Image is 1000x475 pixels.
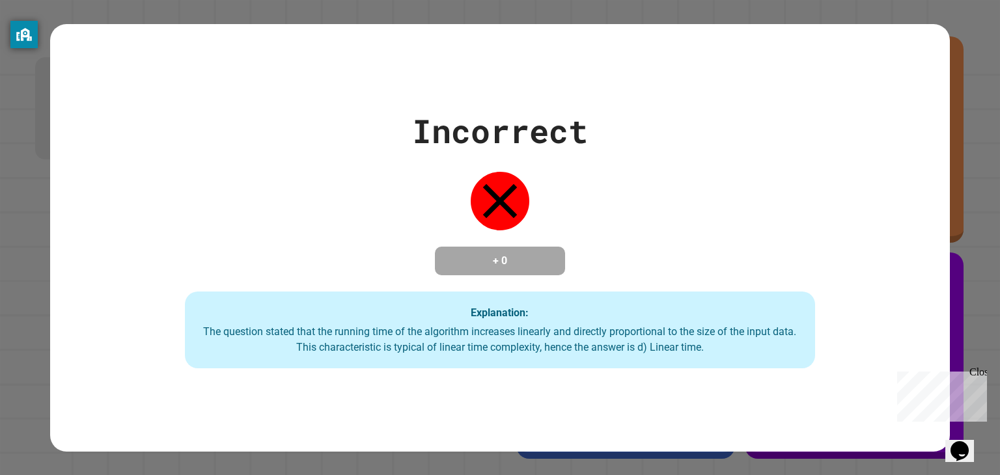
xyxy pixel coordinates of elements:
div: Incorrect [412,107,588,156]
iframe: chat widget [892,366,987,422]
strong: Explanation: [471,306,529,319]
button: privacy banner [10,21,38,48]
h4: + 0 [448,253,552,269]
iframe: chat widget [945,423,987,462]
div: Chat with us now!Close [5,5,90,83]
div: The question stated that the running time of the algorithm increases linearly and directly propor... [198,324,802,355]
